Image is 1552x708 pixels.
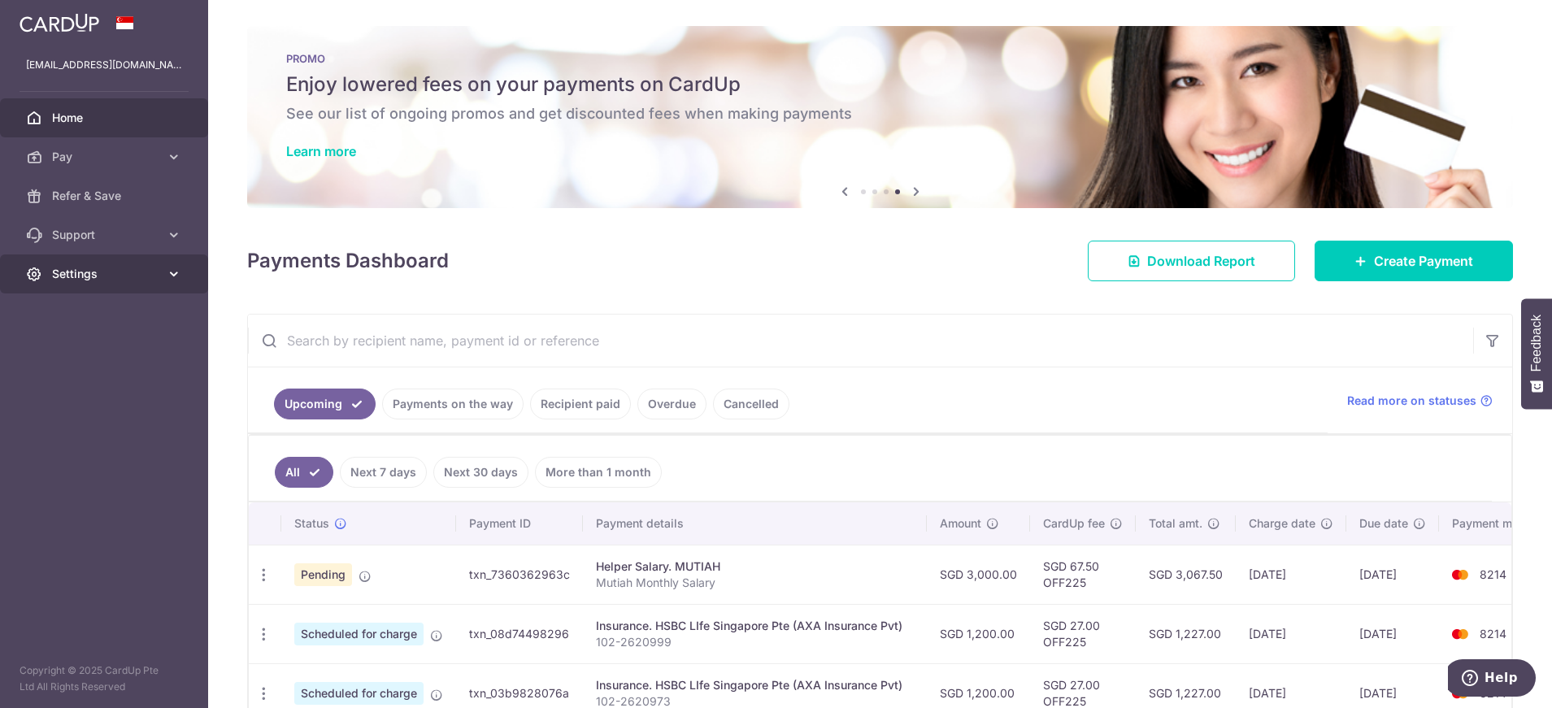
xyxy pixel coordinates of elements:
span: Pay [52,149,159,165]
span: CardUp fee [1043,515,1105,532]
a: Next 7 days [340,457,427,488]
h5: Enjoy lowered fees on your payments on CardUp [286,72,1474,98]
a: Next 30 days [433,457,528,488]
a: Cancelled [713,389,789,419]
span: Scheduled for charge [294,682,424,705]
a: All [275,457,333,488]
span: Charge date [1249,515,1315,532]
a: More than 1 month [535,457,662,488]
td: [DATE] [1346,604,1439,663]
span: Feedback [1529,315,1544,371]
td: [DATE] [1236,545,1346,604]
td: SGD 1,227.00 [1136,604,1236,663]
span: Download Report [1147,251,1255,271]
span: Due date [1359,515,1408,532]
th: Payment details [583,502,927,545]
span: Status [294,515,329,532]
span: Amount [940,515,981,532]
span: Read more on statuses [1347,393,1476,409]
iframe: Opens a widget where you can find more information [1448,659,1536,700]
span: Refer & Save [52,188,159,204]
td: SGD 3,067.50 [1136,545,1236,604]
td: [DATE] [1236,604,1346,663]
span: Create Payment [1374,251,1473,271]
div: Insurance. HSBC LIfe Singapore Pte (AXA Insurance Pvt) [596,677,914,693]
span: Home [52,110,159,126]
th: Payment ID [456,502,583,545]
img: Latest Promos banner [247,26,1513,208]
span: Scheduled for charge [294,623,424,645]
h4: Payments Dashboard [247,246,449,276]
span: Pending [294,563,352,586]
a: Payments on the way [382,389,524,419]
td: txn_7360362963c [456,545,583,604]
p: PROMO [286,52,1474,65]
a: Create Payment [1315,241,1513,281]
span: Total amt. [1149,515,1202,532]
a: Upcoming [274,389,376,419]
div: Insurance. HSBC LIfe Singapore Pte (AXA Insurance Pvt) [596,618,914,634]
a: Learn more [286,143,356,159]
td: SGD 3,000.00 [927,545,1030,604]
img: Bank Card [1444,624,1476,644]
button: Feedback - Show survey [1521,298,1552,409]
span: Support [52,227,159,243]
h6: See our list of ongoing promos and get discounted fees when making payments [286,104,1474,124]
img: Bank Card [1444,565,1476,584]
td: SGD 1,200.00 [927,604,1030,663]
div: Helper Salary. MUTIAH [596,558,914,575]
img: Bank Card [1444,684,1476,703]
p: 102-2620999 [596,634,914,650]
p: Mutiah Monthly Salary [596,575,914,591]
img: CardUp [20,13,99,33]
a: Overdue [637,389,706,419]
a: Recipient paid [530,389,631,419]
a: Read more on statuses [1347,393,1493,409]
span: Settings [52,266,159,282]
td: [DATE] [1346,545,1439,604]
span: 8214 [1480,567,1506,581]
a: Download Report [1088,241,1295,281]
td: txn_08d74498296 [456,604,583,663]
td: SGD 67.50 OFF225 [1030,545,1136,604]
td: SGD 27.00 OFF225 [1030,604,1136,663]
span: 8214 [1480,627,1506,641]
p: [EMAIL_ADDRESS][DOMAIN_NAME] [26,57,182,73]
input: Search by recipient name, payment id or reference [248,315,1473,367]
